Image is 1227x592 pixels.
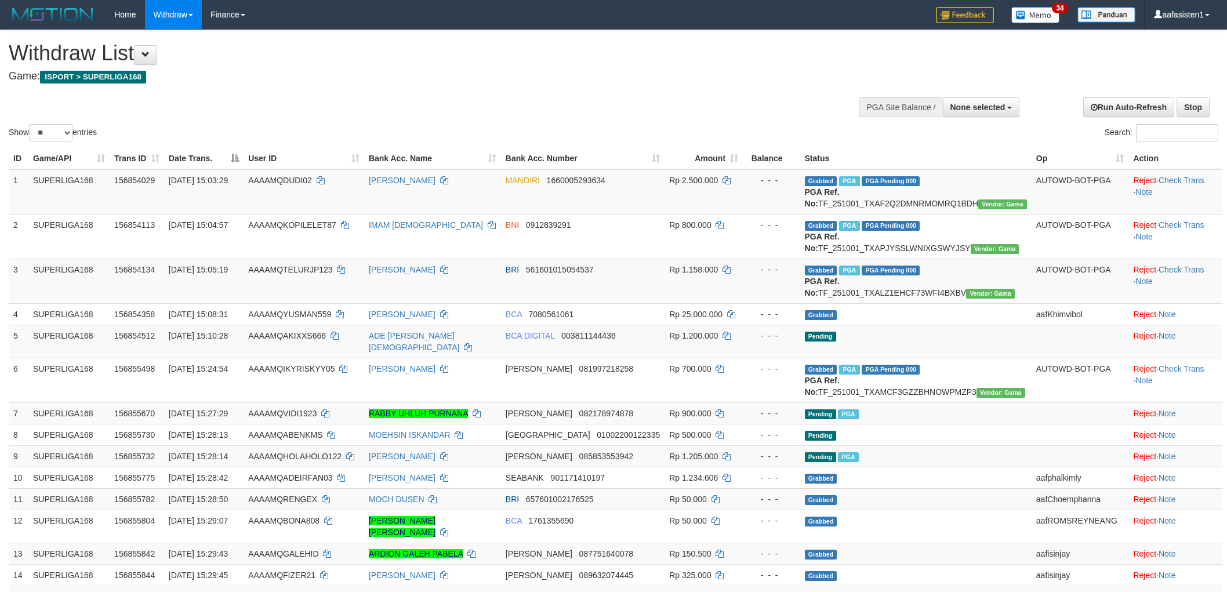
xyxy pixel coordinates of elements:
[1133,495,1156,504] a: Reject
[506,452,572,461] span: [PERSON_NAME]
[1159,549,1176,558] a: Note
[1128,214,1222,259] td: · ·
[369,220,483,230] a: IMAM [DEMOGRAPHIC_DATA]
[169,571,228,580] span: [DATE] 15:29:45
[669,549,711,558] span: Rp 150.500
[369,473,435,482] a: [PERSON_NAME]
[369,331,460,352] a: ADE [PERSON_NAME][DEMOGRAPHIC_DATA]
[9,214,28,259] td: 2
[9,445,28,467] td: 9
[1105,124,1218,141] label: Search:
[579,364,633,373] span: Copy 081997218258 to clipboard
[978,199,1027,209] span: Vendor URL: https://trx31.1velocity.biz
[526,495,594,504] span: Copy 657601002176525 to clipboard
[369,549,463,558] a: ARDION GALEH PABELA
[805,550,837,560] span: Grabbed
[1159,310,1176,319] a: Note
[369,571,435,580] a: [PERSON_NAME]
[805,310,837,320] span: Grabbed
[805,474,837,484] span: Grabbed
[1133,265,1156,274] a: Reject
[9,169,28,215] td: 1
[1032,543,1129,564] td: aafisinjay
[9,510,28,543] td: 12
[1133,430,1156,440] a: Reject
[971,244,1019,254] span: Vendor URL: https://trx31.1velocity.biz
[114,176,155,185] span: 156854029
[248,452,342,461] span: AAAAMQHOLAHOLO122
[164,148,244,169] th: Date Trans.: activate to sort column descending
[506,265,519,274] span: BRI
[747,429,795,441] div: - - -
[669,265,718,274] span: Rp 1.158.000
[248,310,331,319] span: AAAAMQYUSMAN559
[169,549,228,558] span: [DATE] 15:29:43
[1133,176,1156,185] a: Reject
[506,331,555,340] span: BCA DIGITAL
[669,473,718,482] span: Rp 1.234.606
[1128,543,1222,564] td: ·
[579,549,633,558] span: Copy 087751640078 to clipboard
[839,266,859,275] span: Marked by aafsengchandara
[669,571,711,580] span: Rp 325.000
[369,430,451,440] a: MOEHSIN ISKANDAR
[1133,473,1156,482] a: Reject
[669,310,723,319] span: Rp 25.000.000
[1135,232,1153,241] a: Note
[669,176,718,185] span: Rp 2.500.000
[28,325,110,358] td: SUPERLIGA168
[248,549,318,558] span: AAAAMQGALEHID
[506,473,544,482] span: SEABANK
[805,187,840,208] b: PGA Ref. No:
[114,473,155,482] span: 156855775
[248,495,317,504] span: AAAAMQRENGEX
[9,303,28,325] td: 4
[1177,97,1210,117] a: Stop
[1133,549,1156,558] a: Reject
[838,409,858,419] span: Marked by aafheankoy
[9,488,28,510] td: 11
[369,176,435,185] a: [PERSON_NAME]
[1032,467,1129,488] td: aafphalkimly
[169,473,228,482] span: [DATE] 15:28:42
[506,430,590,440] span: [GEOGRAPHIC_DATA]
[40,71,146,83] span: ISPORT > SUPERLIGA168
[1135,376,1153,385] a: Note
[169,220,228,230] span: [DATE] 15:04:57
[1032,564,1129,586] td: aafisinjay
[561,331,615,340] span: Copy 003811144436 to clipboard
[747,548,795,560] div: - - -
[248,409,317,418] span: AAAAMQVIDI1923
[369,495,424,504] a: MOCH DUSEN
[1159,430,1176,440] a: Note
[665,148,743,169] th: Amount: activate to sort column ascending
[1128,358,1222,402] td: · ·
[248,430,322,440] span: AAAAMQABENKMS
[669,409,711,418] span: Rp 900.000
[1128,488,1222,510] td: ·
[1159,516,1176,525] a: Note
[169,430,228,440] span: [DATE] 15:28:13
[747,330,795,342] div: - - -
[1133,331,1156,340] a: Reject
[9,543,28,564] td: 13
[579,409,633,418] span: Copy 082178974878 to clipboard
[1128,402,1222,424] td: ·
[9,402,28,424] td: 7
[800,148,1032,169] th: Status
[1159,571,1176,580] a: Note
[579,571,633,580] span: Copy 089632074445 to clipboard
[1128,325,1222,358] td: ·
[9,6,97,23] img: MOTION_logo.png
[805,176,837,186] span: Grabbed
[1128,169,1222,215] td: · ·
[747,451,795,462] div: - - -
[800,259,1032,303] td: TF_251001_TXALZ1EHCF73WFI4BXBV
[114,549,155,558] span: 156855842
[747,219,795,231] div: - - -
[1032,148,1129,169] th: Op: activate to sort column ascending
[1128,564,1222,586] td: ·
[248,364,335,373] span: AAAAMQIKYRISKYY05
[248,331,326,340] span: AAAAMQAKIXXS666
[1159,452,1176,461] a: Note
